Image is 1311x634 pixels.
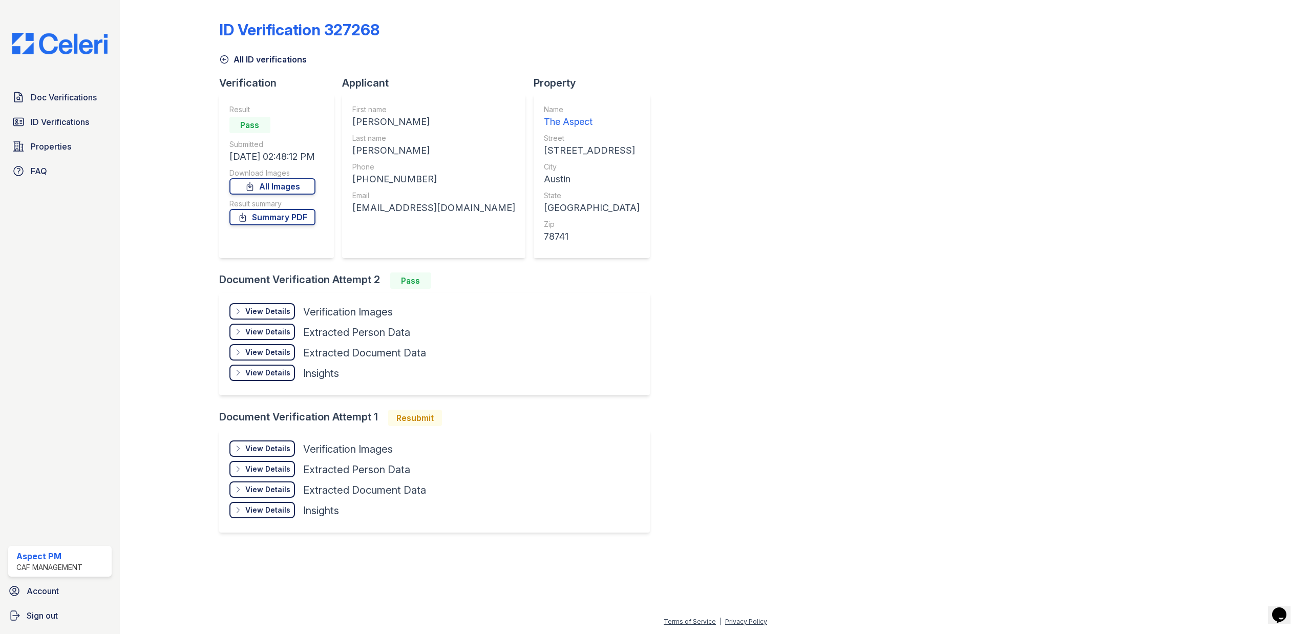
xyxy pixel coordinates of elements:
[219,53,307,66] a: All ID verifications
[544,104,640,115] div: Name
[352,133,515,143] div: Last name
[352,201,515,215] div: [EMAIL_ADDRESS][DOMAIN_NAME]
[544,162,640,172] div: City
[245,327,290,337] div: View Details
[229,209,315,225] a: Summary PDF
[352,143,515,158] div: [PERSON_NAME]
[219,20,379,39] div: ID Verification 327268
[245,505,290,515] div: View Details
[245,443,290,454] div: View Details
[229,178,315,195] a: All Images
[31,91,97,103] span: Doc Verifications
[229,150,315,164] div: [DATE] 02:48:12 PM
[4,605,116,626] a: Sign out
[219,272,658,289] div: Document Verification Attempt 2
[352,172,515,186] div: [PHONE_NUMBER]
[27,609,58,622] span: Sign out
[31,165,47,177] span: FAQ
[544,219,640,229] div: Zip
[245,484,290,495] div: View Details
[544,191,640,201] div: State
[245,464,290,474] div: View Details
[544,104,640,129] a: Name The Aspect
[229,168,315,178] div: Download Images
[352,104,515,115] div: First name
[27,585,59,597] span: Account
[342,76,534,90] div: Applicant
[219,410,658,426] div: Document Verification Attempt 1
[245,306,290,316] div: View Details
[303,346,426,360] div: Extracted Document Data
[352,162,515,172] div: Phone
[8,112,112,132] a: ID Verifications
[664,618,716,625] a: Terms of Service
[390,272,431,289] div: Pass
[229,139,315,150] div: Submitted
[725,618,767,625] a: Privacy Policy
[31,140,71,153] span: Properties
[8,87,112,108] a: Doc Verifications
[544,115,640,129] div: The Aspect
[245,368,290,378] div: View Details
[303,366,339,381] div: Insights
[544,172,640,186] div: Austin
[31,116,89,128] span: ID Verifications
[534,76,658,90] div: Property
[229,199,315,209] div: Result summary
[720,618,722,625] div: |
[219,76,342,90] div: Verification
[4,33,116,54] img: CE_Logo_Blue-a8612792a0a2168367f1c8372b55b34899dd931a85d93a1a3d3e32e68fde9ad4.png
[388,410,442,426] div: Resubmit
[245,347,290,357] div: View Details
[544,133,640,143] div: Street
[544,143,640,158] div: [STREET_ADDRESS]
[4,581,116,601] a: Account
[303,462,410,477] div: Extracted Person Data
[303,325,410,340] div: Extracted Person Data
[8,136,112,157] a: Properties
[1268,593,1301,624] iframe: chat widget
[303,503,339,518] div: Insights
[229,104,315,115] div: Result
[16,562,82,573] div: CAF Management
[352,115,515,129] div: [PERSON_NAME]
[303,483,426,497] div: Extracted Document Data
[8,161,112,181] a: FAQ
[303,305,393,319] div: Verification Images
[544,201,640,215] div: [GEOGRAPHIC_DATA]
[16,550,82,562] div: Aspect PM
[303,442,393,456] div: Verification Images
[229,117,270,133] div: Pass
[352,191,515,201] div: Email
[544,229,640,244] div: 78741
